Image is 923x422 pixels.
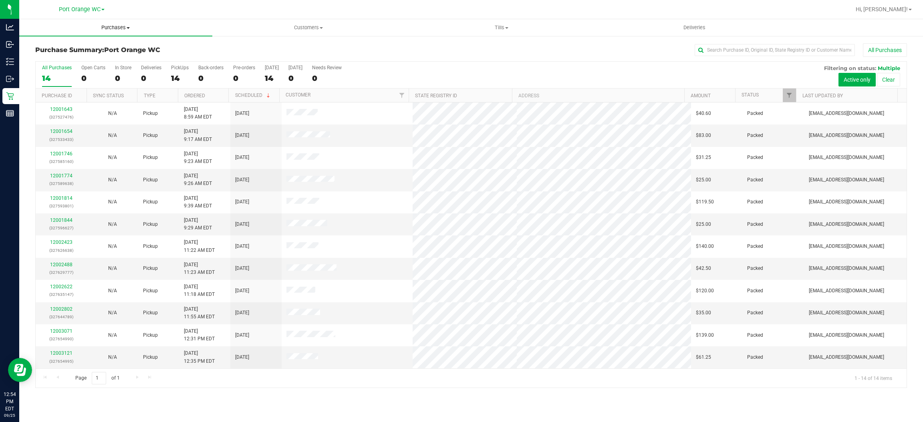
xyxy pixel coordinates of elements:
[108,265,117,272] button: N/A
[81,74,105,83] div: 0
[59,6,101,13] span: Port Orange WC
[265,65,279,70] div: [DATE]
[747,198,763,206] span: Packed
[405,24,598,31] span: Tills
[93,93,124,98] a: Sync Status
[783,88,796,102] a: Filter
[19,19,212,36] a: Purchases
[81,65,105,70] div: Open Carts
[143,198,158,206] span: Pickup
[50,129,73,134] a: 12001654
[50,173,73,179] a: 12001774
[143,354,158,361] span: Pickup
[184,128,212,143] span: [DATE] 9:17 AM EDT
[108,177,117,183] span: Not Applicable
[40,136,82,143] p: (327533433)
[115,65,131,70] div: In Store
[809,354,884,361] span: [EMAIL_ADDRESS][DOMAIN_NAME]
[878,65,900,71] span: Multiple
[35,46,326,54] h3: Purchase Summary:
[143,110,158,117] span: Pickup
[40,247,82,254] p: (327626638)
[598,19,791,36] a: Deliveries
[233,65,255,70] div: Pre-orders
[143,154,158,161] span: Pickup
[235,354,249,361] span: [DATE]
[40,180,82,187] p: (327589638)
[69,372,126,384] span: Page of 1
[50,195,73,201] a: 12001814
[108,332,117,339] button: N/A
[50,350,73,356] a: 12003121
[143,176,158,184] span: Pickup
[115,74,131,83] div: 0
[144,93,155,98] a: Type
[696,332,714,339] span: $139.00
[747,176,763,184] span: Packed
[40,358,82,365] p: (327654995)
[108,154,117,161] button: N/A
[405,19,598,36] a: Tills
[265,74,279,83] div: 14
[92,372,106,384] input: 1
[40,335,82,343] p: (327654990)
[747,154,763,161] span: Packed
[108,310,117,315] span: Not Applicable
[235,198,249,206] span: [DATE]
[108,243,117,249] span: Not Applicable
[108,221,117,227] span: Not Applicable
[747,221,763,228] span: Packed
[6,75,14,83] inline-svg: Outbound
[108,309,117,317] button: N/A
[288,65,302,70] div: [DATE]
[6,58,14,66] inline-svg: Inventory
[184,217,212,232] span: [DATE] 9:29 AM EDT
[42,74,72,83] div: 14
[141,74,161,83] div: 0
[108,198,117,206] button: N/A
[184,350,215,365] span: [DATE] 12:35 PM EDT
[108,111,117,116] span: Not Applicable
[696,110,711,117] span: $40.60
[104,46,160,54] span: Port Orange WC
[143,309,158,317] span: Pickup
[108,110,117,117] button: N/A
[40,269,82,276] p: (327629777)
[695,44,855,56] input: Search Purchase ID, Original ID, State Registry ID or Customer Name...
[696,265,711,272] span: $42.50
[235,110,249,117] span: [DATE]
[696,309,711,317] span: $35.00
[747,110,763,117] span: Packed
[235,92,272,98] a: Scheduled
[50,151,73,157] a: 12001746
[235,265,249,272] span: [DATE]
[809,265,884,272] span: [EMAIL_ADDRESS][DOMAIN_NAME]
[50,284,73,289] a: 12002622
[40,158,82,165] p: (327585160)
[184,328,215,343] span: [DATE] 12:31 PM EDT
[696,287,714,295] span: $120.00
[809,176,884,184] span: [EMAIL_ADDRESS][DOMAIN_NAME]
[4,412,16,418] p: 09/25
[286,92,310,98] a: Customer
[233,74,255,83] div: 0
[8,358,32,382] iframe: Resource center
[802,93,843,98] a: Last Updated By
[50,107,73,112] a: 12001643
[184,150,212,165] span: [DATE] 9:23 AM EDT
[184,93,205,98] a: Ordered
[809,221,884,228] span: [EMAIL_ADDRESS][DOMAIN_NAME]
[747,354,763,361] span: Packed
[856,6,908,12] span: Hi, [PERSON_NAME]!
[747,287,763,295] span: Packed
[108,287,117,295] button: N/A
[747,332,763,339] span: Packed
[395,88,409,102] a: Filter
[50,328,73,334] a: 12003071
[235,287,249,295] span: [DATE]
[747,243,763,250] span: Packed
[696,354,711,361] span: $61.25
[415,93,457,98] a: State Registry ID
[235,221,249,228] span: [DATE]
[696,176,711,184] span: $25.00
